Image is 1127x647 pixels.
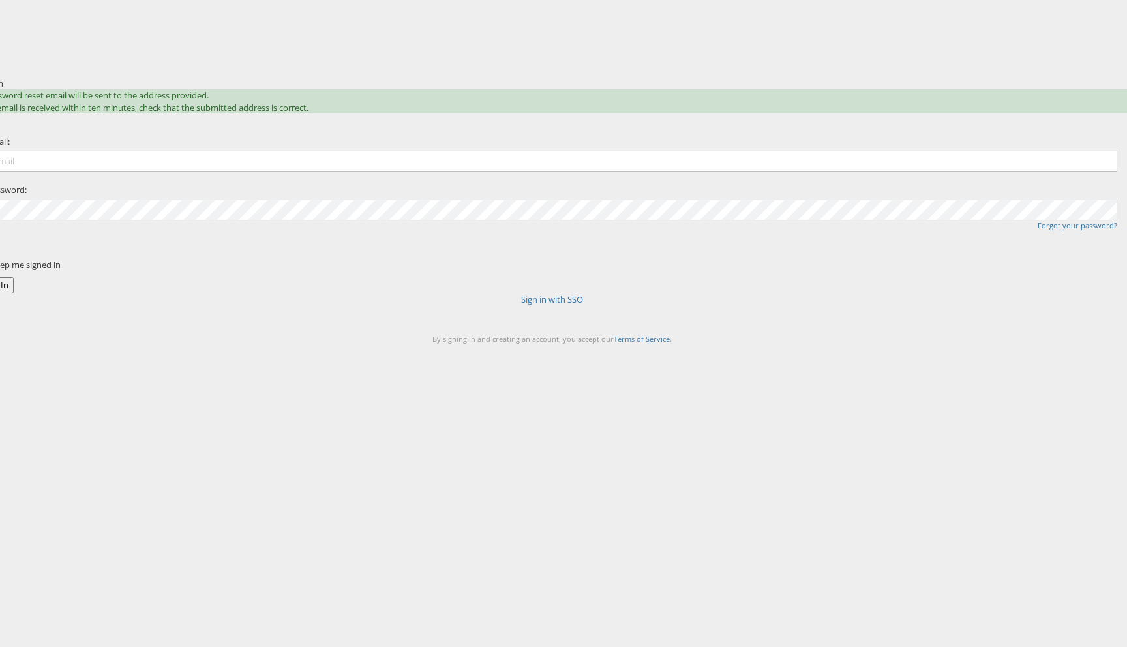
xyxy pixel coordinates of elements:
a: Terms of Service [614,334,670,344]
a: Forgot your password? [1038,220,1117,230]
a: Sign in with SSO [521,293,583,305]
